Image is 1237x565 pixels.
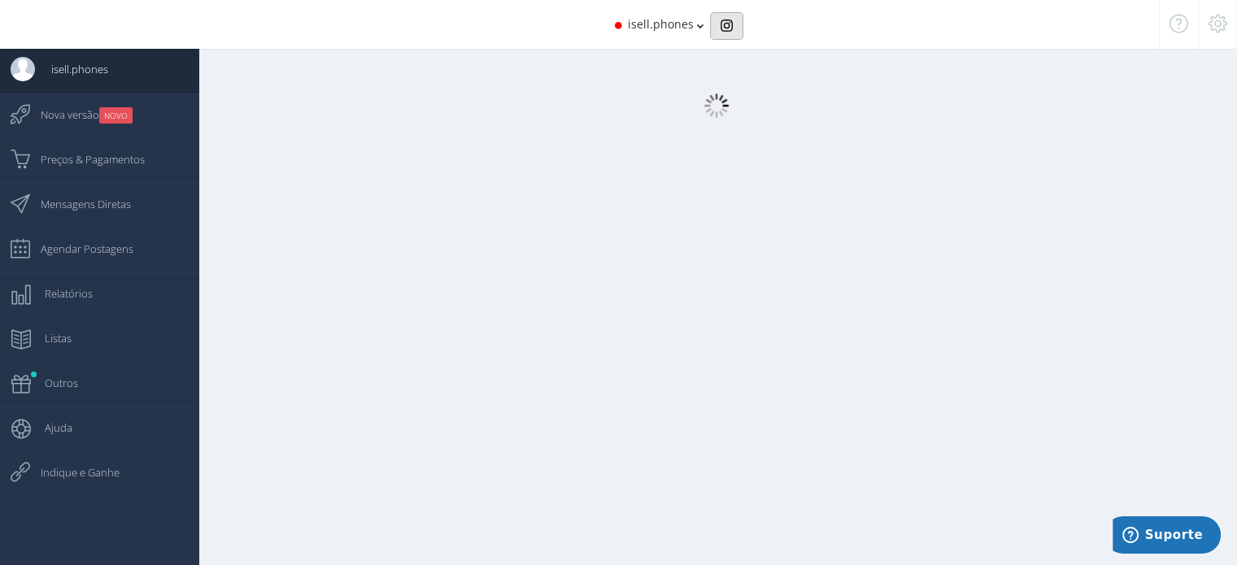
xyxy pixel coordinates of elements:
img: User Image [11,57,35,81]
span: isell.phones [628,16,694,32]
span: Agendar Postagens [24,228,133,269]
img: loader.gif [704,93,729,118]
span: isell.phones [35,49,108,89]
span: Preços & Pagamentos [24,139,145,180]
span: Relatórios [28,273,93,314]
span: Nova versão [24,94,133,135]
span: Ajuda [28,407,72,448]
span: Outros [28,363,78,403]
span: Mensagens Diretas [24,184,131,224]
span: Indique e Ganhe [24,452,120,493]
div: Basic example [710,12,743,40]
span: Listas [28,318,72,359]
small: NOVO [99,107,133,124]
iframe: Abre um widget para que você possa encontrar mais informações [1113,516,1221,557]
img: Instagram_simple_icon.svg [721,20,733,32]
